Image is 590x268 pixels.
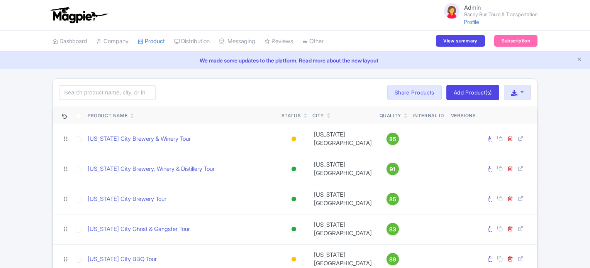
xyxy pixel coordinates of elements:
[53,31,87,52] a: Dashboard
[5,56,585,64] a: We made some updates to the platform. Read more about the new layout
[409,106,448,124] th: Internal ID
[380,193,406,205] a: 85
[380,223,406,235] a: 83
[380,253,406,265] a: 89
[281,112,301,119] div: Status
[88,225,190,234] a: [US_STATE] City Ghost & Gangster Tour
[88,112,127,119] div: Product Name
[309,124,376,154] td: [US_STATE][GEOGRAPHIC_DATA]
[576,56,582,64] button: Close announcement
[290,194,298,205] div: Active
[389,135,396,143] span: 85
[290,254,298,265] div: Building
[290,224,298,235] div: Active
[380,112,401,119] div: Quality
[138,31,165,52] a: Product
[59,85,156,100] input: Search product name, city, or interal id
[442,2,461,20] img: avatar_key_member-9c1dde93af8b07d7383eb8b5fb890c87.png
[380,163,406,175] a: 91
[264,31,293,52] a: Reviews
[309,154,376,184] td: [US_STATE][GEOGRAPHIC_DATA]
[448,106,479,124] th: Versions
[88,195,166,204] a: [US_STATE] City Brewery Tour
[309,214,376,244] td: [US_STATE][GEOGRAPHIC_DATA]
[464,19,479,25] a: Profile
[464,4,481,11] span: Admin
[380,133,406,145] a: 85
[49,7,109,24] img: logo-ab69f6fb50320c5b225c76a69d11143b.png
[88,165,215,174] a: [US_STATE] City Brewery, Winery & Distillery Tour
[494,35,537,47] a: Subscription
[389,255,396,264] span: 89
[436,35,485,47] a: View summary
[290,163,298,175] div: Active
[387,85,442,100] a: Share Products
[389,225,396,234] span: 83
[219,31,255,52] a: Messaging
[174,31,210,52] a: Distribution
[309,184,376,214] td: [US_STATE][GEOGRAPHIC_DATA]
[312,112,324,119] div: City
[389,195,396,204] span: 85
[464,12,537,17] small: Barley Bus Tours & Transportation
[290,133,298,145] div: Building
[390,165,395,174] span: 91
[97,31,129,52] a: Company
[88,135,191,143] a: [US_STATE] City Brewery & Winery Tour
[302,31,324,52] a: Other
[446,85,499,100] a: Add Product(s)
[88,255,157,264] a: [US_STATE] City BBQ Tour
[438,2,537,20] a: Admin Barley Bus Tours & Transportation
